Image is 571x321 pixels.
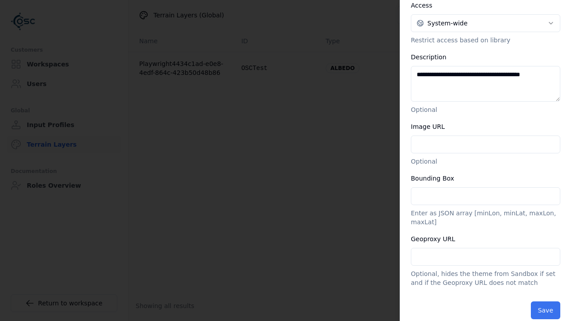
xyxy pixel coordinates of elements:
p: Enter as JSON array [minLon, minLat, maxLon, maxLat] [411,209,560,226]
label: Bounding Box [411,175,454,182]
label: Access [411,2,432,9]
p: Restrict access based on library [411,36,560,45]
p: Optional [411,157,560,166]
label: Geoproxy URL [411,235,455,243]
p: Optional [411,105,560,114]
label: Image URL [411,123,445,130]
button: Save [531,301,560,319]
label: Description [411,53,447,61]
p: Optional, hides the theme from Sandbox if set and if the Geoproxy URL does not match [411,269,560,287]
